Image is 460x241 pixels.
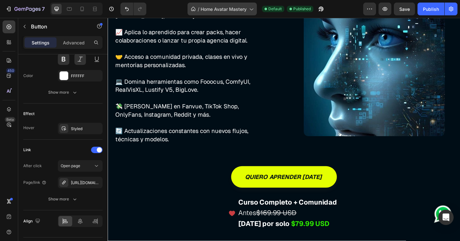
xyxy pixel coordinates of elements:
p: 7 [42,5,45,13]
div: Publish [423,6,439,12]
div: FFFFFF [71,73,101,79]
span: / [198,6,199,12]
div: Beta [5,117,15,122]
p: Settings [32,39,50,46]
button: Publish [418,3,444,15]
div: Effect [23,111,34,117]
p: Advanced [63,39,85,46]
div: Align [23,217,42,226]
span: Open page [61,163,80,168]
div: [URL][DOMAIN_NAME] [71,180,101,186]
div: Link [23,147,31,153]
div: Show more [48,196,78,202]
div: Undo/Redo [120,3,146,15]
div: After click [23,163,42,169]
button: Open page [58,160,103,172]
div: Page/link [23,180,47,185]
span: Published [293,6,311,12]
button: Show more [23,87,103,98]
span: Home Avatar Mastery [201,6,247,12]
div: Show more [48,89,78,96]
span: Save [399,6,410,12]
div: Hover [23,125,34,131]
p: Button [31,23,85,30]
span: Default [268,6,282,12]
p: quiero aprender [DATE] [149,169,234,178]
a: quiero aprender [DATE] [134,161,249,185]
div: Open Intercom Messenger [438,210,454,225]
button: 7 [3,3,48,15]
div: 450 [6,68,15,73]
div: Color [23,73,33,79]
div: Styled [71,126,101,132]
button: Save [394,3,415,15]
iframe: Design area [108,18,460,241]
button: Show more [23,193,103,205]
